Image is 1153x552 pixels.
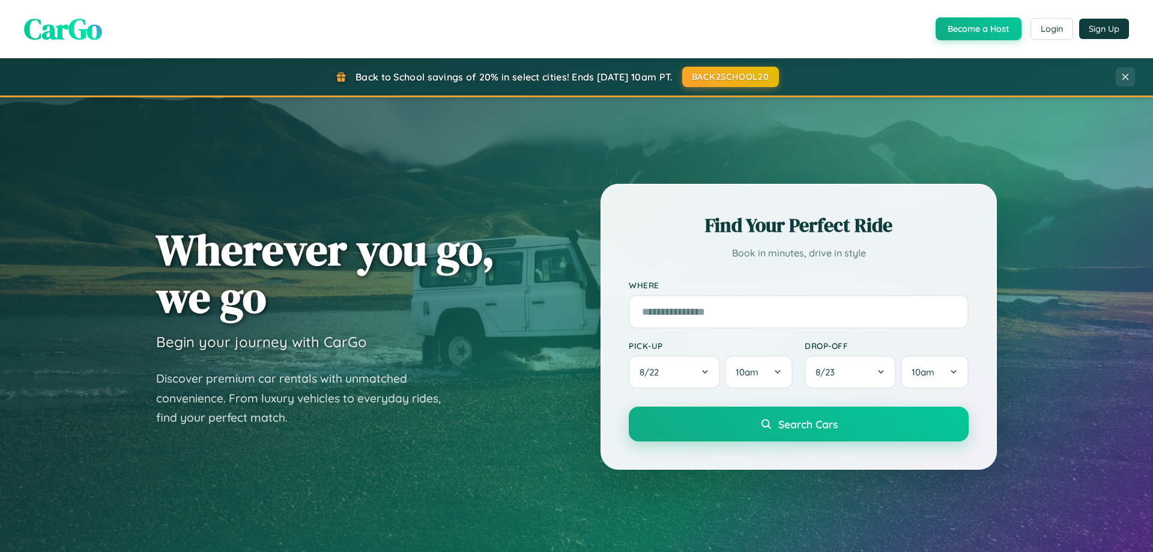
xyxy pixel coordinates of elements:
h1: Wherever you go, we go [156,226,495,321]
p: Discover premium car rentals with unmatched convenience. From luxury vehicles to everyday rides, ... [156,369,456,428]
h2: Find Your Perfect Ride [629,212,969,238]
span: Back to School savings of 20% in select cities! Ends [DATE] 10am PT. [356,71,673,83]
button: 8/23 [805,356,896,389]
button: BACK2SCHOOL20 [682,67,779,87]
button: Become a Host [936,17,1021,40]
span: 8 / 23 [816,366,841,378]
p: Book in minutes, drive in style [629,244,969,262]
label: Where [629,280,969,290]
button: Login [1030,18,1073,40]
label: Drop-off [805,341,969,351]
span: Search Cars [778,417,838,431]
span: 10am [736,366,758,378]
button: Search Cars [629,407,969,441]
h3: Begin your journey with CarGo [156,333,367,351]
span: 10am [912,366,934,378]
span: CarGo [24,9,102,49]
button: 10am [725,356,793,389]
button: 10am [901,356,969,389]
span: 8 / 22 [640,366,665,378]
label: Pick-up [629,341,793,351]
button: Sign Up [1079,19,1129,39]
button: 8/22 [629,356,720,389]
